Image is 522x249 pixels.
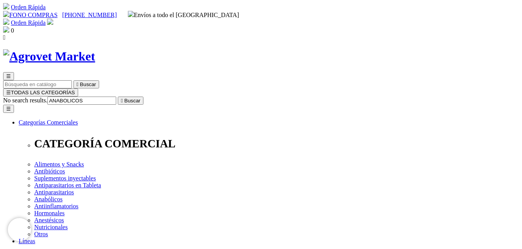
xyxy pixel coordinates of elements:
[73,80,99,88] button:  Buscar
[8,218,31,241] iframe: Brevo live chat
[3,88,78,97] button: ☰TODAS LAS CATEGORÍAS
[34,224,68,230] a: Nutricionales
[80,81,96,87] span: Buscar
[19,119,78,126] a: Categorías Comerciales
[11,19,45,26] a: Orden Rápida
[34,203,79,209] a: Antiinflamatorios
[3,19,9,25] img: shopping-cart.svg
[47,97,116,105] input: Buscar
[3,72,14,80] button: ☰
[118,97,143,105] button:  Buscar
[77,81,79,87] i: 
[34,231,48,237] a: Otros
[6,73,11,79] span: ☰
[3,12,58,18] a: FONO COMPRAS
[3,105,14,113] button: ☰
[6,90,11,95] span: ☰
[34,196,63,202] a: Anabólicos
[34,210,65,216] a: Hormonales
[47,19,53,26] a: Acceda a su cuenta de cliente
[62,12,117,18] a: [PHONE_NUMBER]
[11,4,45,10] a: Orden Rápida
[3,3,9,9] img: shopping-cart.svg
[34,175,96,182] a: Suplementos inyectables
[34,161,84,168] a: Alimentos y Snacks
[3,11,9,17] img: phone.svg
[3,34,5,41] i: 
[128,11,134,17] img: delivery-truck.svg
[34,137,519,150] p: CATEGORÍA COMERCIAL
[34,182,101,188] a: Antiparasitarios en Tableta
[11,27,14,34] span: 0
[47,19,53,25] img: user.svg
[3,26,9,33] img: shopping-bag.svg
[3,80,72,88] input: Buscar
[124,98,140,104] span: Buscar
[34,217,64,223] a: Anestésicos
[34,189,74,195] a: Antiparasitarios
[3,49,95,64] img: Agrovet Market
[34,168,65,175] a: Antibióticos
[121,98,123,104] i: 
[3,97,47,104] span: No search results.
[128,12,239,18] span: Envíos a todo el [GEOGRAPHIC_DATA]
